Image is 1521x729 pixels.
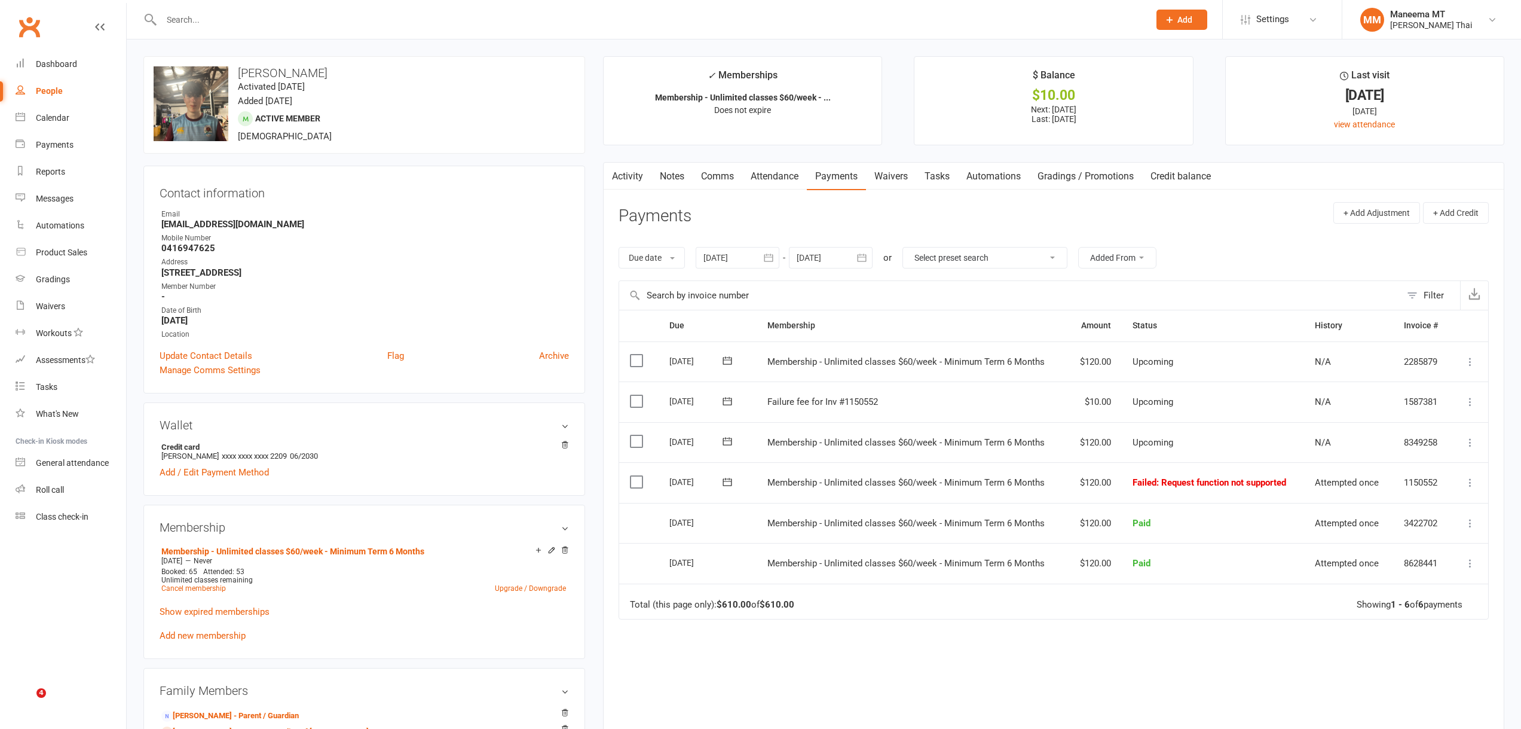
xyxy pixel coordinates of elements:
[1133,477,1286,488] span: Failed
[161,219,569,230] strong: [EMAIL_ADDRESS][DOMAIN_NAME]
[36,274,70,284] div: Gradings
[1033,68,1075,89] div: $ Balance
[767,518,1045,529] span: Membership - Unlimited classes $60/week - Minimum Term 6 Months
[154,66,575,80] h3: [PERSON_NAME]
[1401,281,1460,310] button: Filter
[16,374,126,401] a: Tasks
[619,207,691,225] h3: Payments
[36,355,95,365] div: Assessments
[36,485,64,495] div: Roll call
[36,328,72,338] div: Workouts
[238,131,332,142] span: [DEMOGRAPHIC_DATA]
[161,547,424,556] a: Membership - Unlimited classes $60/week - Minimum Term 6 Months
[1133,437,1173,448] span: Upcoming
[1360,8,1384,32] div: MM
[693,163,742,190] a: Comms
[161,443,563,452] strong: Credit card
[1390,20,1472,30] div: [PERSON_NAME] Thai
[767,396,878,407] span: Failure fee for Inv #1150552
[1067,382,1122,422] td: $10.00
[1122,310,1304,341] th: Status
[495,584,566,593] a: Upgrade / Downgrade
[161,710,299,722] a: [PERSON_NAME] - Parent / Guardian
[1078,247,1156,269] button: Added From
[290,452,318,460] span: 06/2030
[238,96,292,106] time: Added [DATE]
[767,558,1045,569] span: Membership - Unlimited classes $60/week - Minimum Term 6 Months
[16,212,126,239] a: Automations
[925,89,1182,102] div: $10.00
[1340,68,1390,89] div: Last visit
[161,557,182,565] span: [DATE]
[1393,543,1451,584] td: 8628441
[1315,437,1331,448] span: N/A
[1418,599,1424,610] strong: 6
[36,382,57,392] div: Tasks
[1067,503,1122,544] td: $120.00
[161,329,569,340] div: Location
[16,347,126,374] a: Assessments
[1256,6,1289,33] span: Settings
[160,630,246,641] a: Add new membership
[16,158,126,185] a: Reports
[1423,202,1489,224] button: + Add Credit
[36,512,88,521] div: Class check-in
[161,584,226,593] a: Cancel membership
[160,441,569,462] li: [PERSON_NAME]
[14,12,44,42] a: Clubworx
[12,688,41,717] iframe: Intercom live chat
[655,93,831,102] strong: Membership - Unlimited classes $60/week - ...
[742,163,807,190] a: Attendance
[16,185,126,212] a: Messages
[16,51,126,78] a: Dashboard
[238,81,305,92] time: Activated [DATE]
[1393,422,1451,463] td: 8349258
[160,684,569,697] h3: Family Members
[36,59,77,69] div: Dashboard
[1393,503,1451,544] td: 3422702
[161,315,569,326] strong: [DATE]
[36,113,69,123] div: Calendar
[651,163,693,190] a: Notes
[1177,15,1192,25] span: Add
[1304,310,1393,341] th: History
[1334,120,1395,129] a: view attendance
[161,243,569,254] strong: 0416947625
[1390,9,1472,20] div: Maneema MT
[1142,163,1219,190] a: Credit balance
[1133,518,1150,529] span: Paid
[866,163,916,190] a: Waivers
[16,320,126,347] a: Workouts
[708,70,715,81] i: ✓
[1237,105,1493,118] div: [DATE]
[36,86,63,96] div: People
[1357,600,1462,610] div: Showing of payments
[767,356,1045,367] span: Membership - Unlimited classes $60/week - Minimum Term 6 Months
[161,568,197,576] span: Booked: 65
[1393,341,1451,382] td: 2285879
[767,437,1045,448] span: Membership - Unlimited classes $60/week - Minimum Term 6 Months
[925,105,1182,124] p: Next: [DATE] Last: [DATE]
[1315,356,1331,367] span: N/A
[1133,558,1150,569] span: Paid
[669,553,724,572] div: [DATE]
[757,310,1067,341] th: Membership
[1029,163,1142,190] a: Gradings / Promotions
[158,11,1141,28] input: Search...
[16,450,126,477] a: General attendance kiosk mode
[1333,202,1420,224] button: + Add Adjustment
[1237,89,1493,102] div: [DATE]
[619,247,685,269] button: Due date
[16,477,126,504] a: Roll call
[630,600,794,610] div: Total (this page only): of
[1067,310,1122,341] th: Amount
[1315,558,1379,569] span: Attempted once
[160,182,569,200] h3: Contact information
[161,305,569,316] div: Date of Birth
[36,458,109,468] div: General attendance
[767,477,1045,488] span: Membership - Unlimited classes $60/week - Minimum Term 6 Months
[714,105,771,115] span: Does not expire
[161,576,253,584] span: Unlimited classes remaining
[160,606,270,617] a: Show expired memberships
[161,257,569,268] div: Address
